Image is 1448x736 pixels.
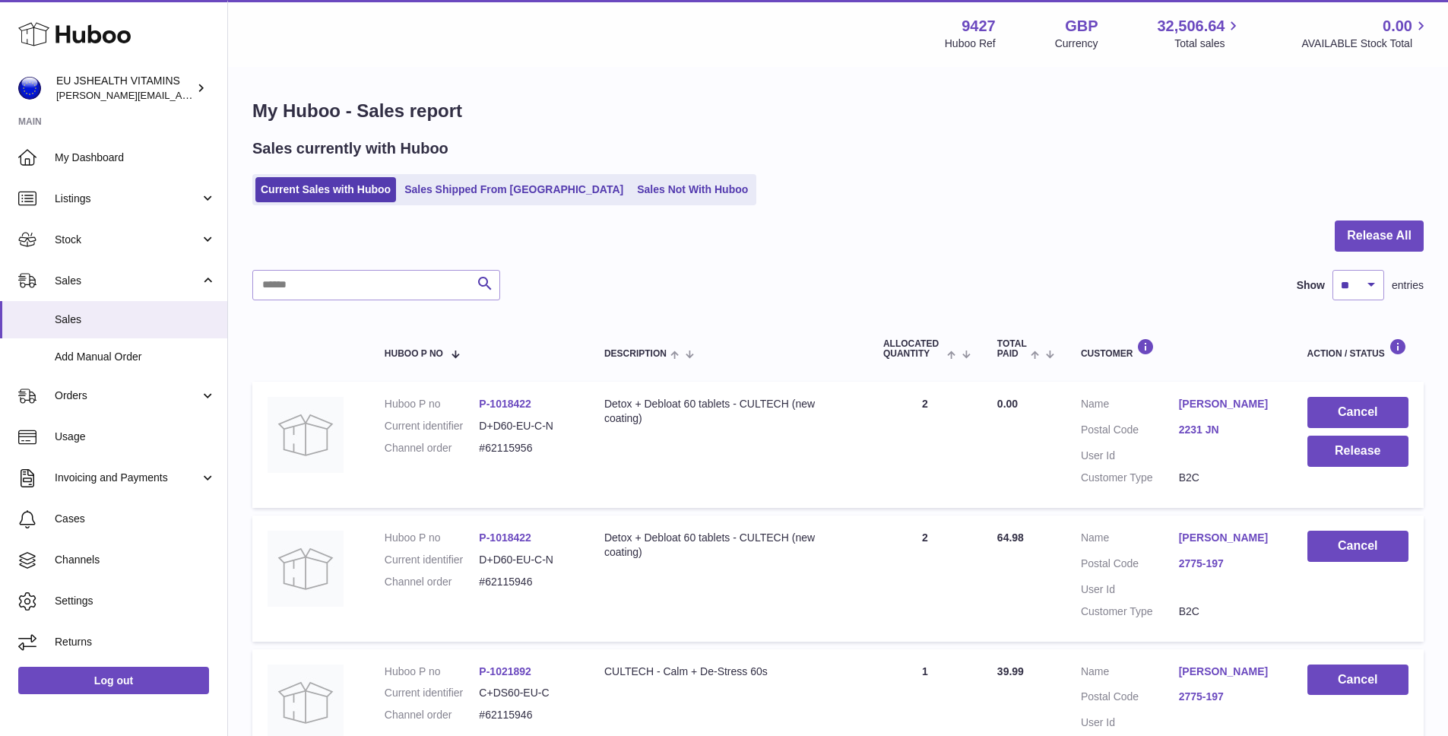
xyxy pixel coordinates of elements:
[385,708,480,722] dt: Channel order
[1081,715,1179,730] dt: User Id
[1307,397,1408,428] button: Cancel
[55,430,216,444] span: Usage
[945,36,996,51] div: Huboo Ref
[1081,471,1179,485] dt: Customer Type
[1301,36,1430,51] span: AVAILABLE Stock Total
[1081,604,1179,619] dt: Customer Type
[55,512,216,526] span: Cases
[1179,423,1277,437] a: 2231 JN
[1081,338,1277,359] div: Customer
[997,531,1024,544] span: 64.98
[55,389,200,403] span: Orders
[55,635,216,649] span: Returns
[1301,16,1430,51] a: 0.00 AVAILABLE Stock Total
[604,531,853,560] div: Detox + Debloat 60 tablets - CULTECH (new coating)
[1081,449,1179,463] dt: User Id
[1179,397,1277,411] a: [PERSON_NAME]
[255,177,396,202] a: Current Sales with Huboo
[1157,16,1225,36] span: 32,506.64
[479,553,574,567] dd: D+D60-EU-C-N
[1307,531,1408,562] button: Cancel
[604,349,667,359] span: Description
[385,349,443,359] span: Huboo P no
[604,665,853,679] div: CULTECH - Calm + De-Stress 60s
[479,398,531,410] a: P-1018422
[385,397,480,411] dt: Huboo P no
[479,575,574,589] dd: #62115946
[1307,436,1408,467] button: Release
[55,312,216,327] span: Sales
[479,531,531,544] a: P-1018422
[1335,220,1424,252] button: Release All
[1307,665,1408,696] button: Cancel
[1307,338,1408,359] div: Action / Status
[56,89,305,101] span: [PERSON_NAME][EMAIL_ADDRESS][DOMAIN_NAME]
[997,398,1018,410] span: 0.00
[1179,557,1277,571] a: 2775-197
[385,441,480,455] dt: Channel order
[1157,16,1242,51] a: 32,506.64 Total sales
[1297,278,1325,293] label: Show
[385,665,480,679] dt: Huboo P no
[997,339,1027,359] span: Total paid
[55,233,200,247] span: Stock
[1081,690,1179,708] dt: Postal Code
[55,594,216,608] span: Settings
[1081,423,1179,441] dt: Postal Code
[252,99,1424,123] h1: My Huboo - Sales report
[479,686,574,700] dd: C+DS60-EU-C
[55,274,200,288] span: Sales
[252,138,448,159] h2: Sales currently with Huboo
[479,419,574,433] dd: D+D60-EU-C-N
[479,665,531,677] a: P-1021892
[55,471,200,485] span: Invoicing and Payments
[385,531,480,545] dt: Huboo P no
[1383,16,1412,36] span: 0.00
[868,516,982,642] td: 2
[55,350,216,364] span: Add Manual Order
[1392,278,1424,293] span: entries
[962,16,996,36] strong: 9427
[1065,16,1098,36] strong: GBP
[1055,36,1098,51] div: Currency
[55,192,200,206] span: Listings
[55,151,216,165] span: My Dashboard
[1179,471,1277,485] dd: B2C
[1081,557,1179,575] dt: Postal Code
[18,77,41,100] img: laura@jessicasepel.com
[883,339,943,359] span: ALLOCATED Quantity
[1179,665,1277,679] a: [PERSON_NAME]
[1174,36,1242,51] span: Total sales
[479,708,574,722] dd: #62115946
[55,553,216,567] span: Channels
[632,177,753,202] a: Sales Not With Huboo
[385,419,480,433] dt: Current identifier
[1081,665,1179,683] dt: Name
[18,667,209,694] a: Log out
[385,553,480,567] dt: Current identifier
[56,74,193,103] div: EU JSHEALTH VITAMINS
[385,686,480,700] dt: Current identifier
[997,665,1024,677] span: 39.99
[479,441,574,455] dd: #62115956
[1179,531,1277,545] a: [PERSON_NAME]
[1081,531,1179,549] dt: Name
[1179,690,1277,704] a: 2775-197
[399,177,629,202] a: Sales Shipped From [GEOGRAPHIC_DATA]
[268,531,344,607] img: no-photo.jpg
[385,575,480,589] dt: Channel order
[1179,604,1277,619] dd: B2C
[1081,582,1179,597] dt: User Id
[604,397,853,426] div: Detox + Debloat 60 tablets - CULTECH (new coating)
[268,397,344,473] img: no-photo.jpg
[1081,397,1179,415] dt: Name
[868,382,982,508] td: 2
